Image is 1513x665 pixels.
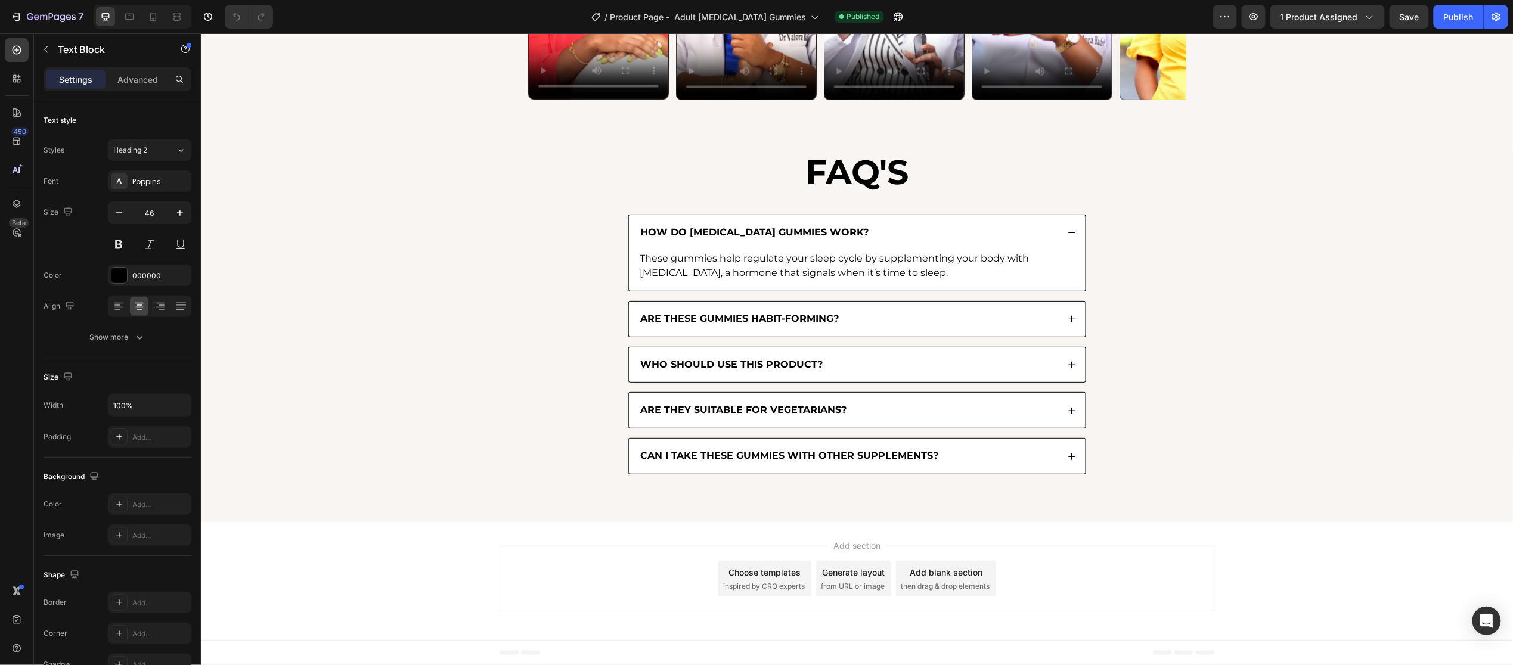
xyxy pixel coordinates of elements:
[439,417,737,429] p: Can I take these gummies with other supplements?
[44,469,101,485] div: Background
[528,533,600,545] div: Choose templates
[522,548,604,558] span: inspired by CRO experts
[132,629,188,639] div: Add...
[44,115,76,126] div: Text style
[132,530,188,541] div: Add...
[439,279,638,292] p: Are these gummies habit-forming?
[1281,11,1358,23] span: 1 product assigned
[610,11,806,23] span: Product Page - Adult [MEDICAL_DATA] Gummies
[108,394,191,416] input: Auto
[44,567,82,583] div: Shape
[439,371,646,383] p: Are they suitable for vegetarians?
[44,204,75,220] div: Size
[44,530,64,540] div: Image
[439,325,622,338] p: Who should use this product?
[1390,5,1429,29] button: Save
[44,369,75,386] div: Size
[108,139,191,161] button: Heading 2
[117,73,158,86] p: Advanced
[620,548,684,558] span: from URL or image
[1270,5,1385,29] button: 1 product assigned
[44,431,71,442] div: Padding
[225,5,273,29] div: Undo/Redo
[628,506,685,518] span: Add section
[44,299,77,315] div: Align
[847,11,879,22] span: Published
[44,176,58,187] div: Font
[9,218,29,228] div: Beta
[44,400,63,411] div: Width
[1400,12,1419,22] span: Save
[11,127,29,136] div: 450
[439,193,668,206] p: How do [MEDICAL_DATA] Gummies work?
[78,10,83,24] p: 7
[132,432,188,443] div: Add...
[1472,607,1501,635] div: Open Intercom Messenger
[622,533,684,545] div: Generate layout
[132,176,188,187] div: Poppins
[132,271,188,281] div: 000000
[5,5,89,29] button: 7
[132,499,188,510] div: Add...
[44,628,67,639] div: Corner
[1434,5,1484,29] button: Publish
[44,270,62,281] div: Color
[700,548,789,558] span: then drag & drop elements
[44,327,191,348] button: Show more
[604,11,607,23] span: /
[1444,11,1474,23] div: Publish
[59,73,92,86] p: Settings
[90,331,145,343] div: Show more
[44,145,64,156] div: Styles
[113,145,147,156] span: Heading 2
[709,533,782,545] div: Add blank section
[439,218,874,247] p: These gummies help regulate your sleep cycle by supplementing your body with [MEDICAL_DATA], a ho...
[44,597,67,608] div: Border
[44,499,62,509] div: Color
[58,42,159,57] p: Text Block
[132,598,188,608] div: Add...
[427,116,886,162] h2: FAQ'S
